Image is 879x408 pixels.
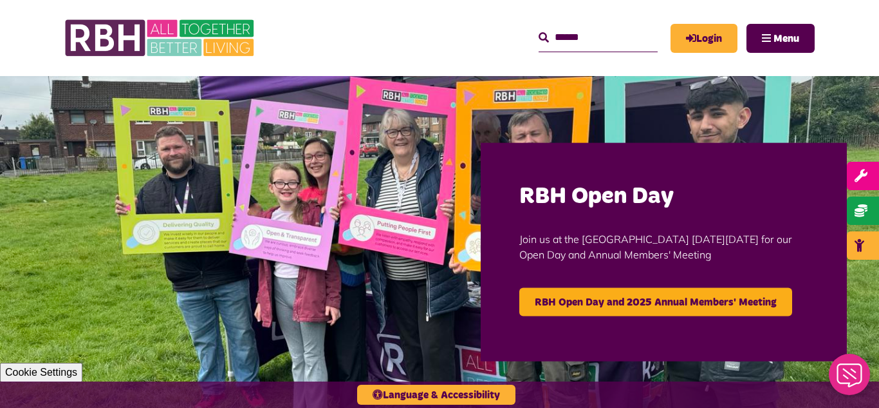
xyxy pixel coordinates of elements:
[64,13,257,63] img: RBH
[773,34,799,44] span: Menu
[671,24,737,53] a: MyRBH
[519,181,808,211] h2: RBH Open Day
[357,385,515,405] button: Language & Accessibility
[519,287,792,316] a: RBH Open Day and 2025 Annual Members' Meeting
[519,211,808,281] p: Join us at the [GEOGRAPHIC_DATA] [DATE][DATE] for our Open Day and Annual Members' Meeting
[821,350,879,408] iframe: Netcall Web Assistant for live chat
[746,24,815,53] button: Navigation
